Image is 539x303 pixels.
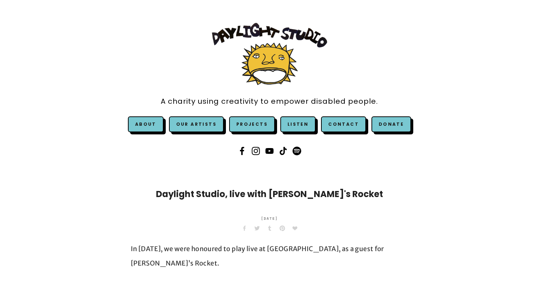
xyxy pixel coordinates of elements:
time: [DATE] [261,211,278,226]
a: A charity using creativity to empower disabled people. [161,93,378,110]
a: About [135,121,156,127]
h1: Daylight Studio, live with [PERSON_NAME]'s Rocket [131,188,408,201]
img: Daylight Studio [212,23,327,85]
a: Donate [371,116,411,132]
p: In [DATE], we were honoured to play live at [GEOGRAPHIC_DATA], as a guest for [PERSON_NAME]’s Roc... [131,242,408,270]
a: Listen [288,121,308,127]
a: Our Artists [169,116,224,132]
a: Projects [229,116,275,132]
a: Contact [321,116,366,132]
